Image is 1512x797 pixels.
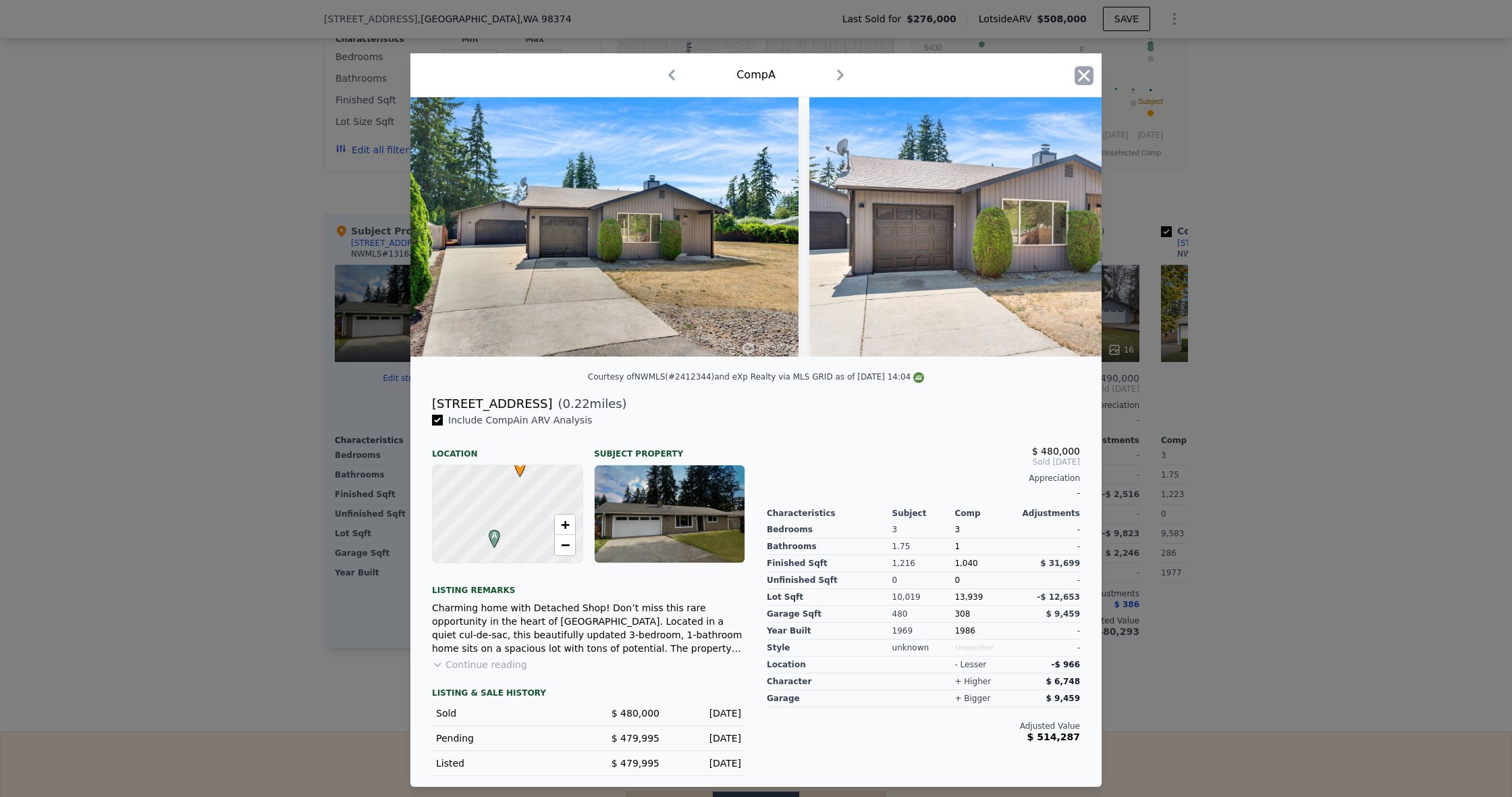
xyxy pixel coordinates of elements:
div: Bedrooms [767,521,892,538]
div: [DATE] [670,756,741,770]
span: $ 9,459 [1046,609,1080,619]
span: 1,040 [954,559,977,568]
div: • [511,459,519,467]
span: − [561,536,570,553]
span: 13,939 [954,592,983,602]
div: 0 [892,572,955,589]
div: 10,019 [892,589,955,606]
div: [STREET_ADDRESS] [432,394,552,413]
span: 308 [954,609,970,619]
div: Unspecified [954,640,1017,657]
span: $ 9,459 [1046,694,1080,703]
div: - [1017,538,1080,555]
div: Bathrooms [767,538,892,555]
div: 1.75 [892,538,955,555]
div: character [767,673,892,690]
div: Appreciation [767,473,1080,484]
div: - lesser [954,659,986,670]
div: Style [767,640,892,657]
span: 0 [954,575,960,585]
div: Charming home with Detached Shop! Don’t miss this rare opportunity in the heart of [GEOGRAPHIC_DA... [432,601,745,655]
div: Location [432,438,583,459]
img: NWMLS Logo [913,372,924,383]
a: Zoom out [555,535,575,555]
div: unknown [892,640,955,657]
span: $ 479,995 [612,733,659,744]
div: Listed [436,756,578,770]
div: + higher [954,676,991,687]
div: location [767,657,892,673]
span: Sold [DATE] [767,457,1080,467]
div: 1986 [954,623,1017,640]
div: A [485,530,493,538]
img: Property Img [809,97,1197,357]
span: ( miles) [552,394,626,413]
span: -$ 966 [1051,660,1080,669]
span: -$ 12,653 [1037,592,1080,602]
div: garage [767,690,892,707]
button: Continue reading [432,658,527,671]
div: Adjusted Value [767,721,1080,731]
img: Property Img [410,97,799,357]
div: Garage Sqft [767,606,892,623]
span: Include Comp A in ARV Analysis [443,415,597,426]
div: Characteristics [767,508,892,519]
span: 3 [954,525,960,534]
div: LISTING & SALE HISTORY [432,688,745,701]
div: [DATE] [670,706,741,720]
div: - [1017,572,1080,589]
span: + [561,516,570,533]
div: 480 [892,606,955,623]
span: $ 6,748 [1046,677,1080,686]
a: Zoom in [555,515,575,535]
div: Finished Sqft [767,555,892,572]
div: - [1017,640,1080,657]
span: A [485,530,504,542]
div: Sold [436,706,578,720]
span: $ 514,287 [1027,731,1080,742]
span: $ 480,000 [1032,446,1080,457]
div: Comp A [736,67,776,83]
div: Courtesy of NWMLS (#2412344) and eXp Realty via MLS GRID as of [DATE] 14:04 [588,372,924,382]
div: + bigger [954,693,990,704]
div: Pending [436,731,578,745]
span: $ 480,000 [612,708,659,719]
div: Year Built [767,623,892,640]
div: 1,216 [892,555,955,572]
div: - [767,484,1080,503]
span: $ 31,699 [1040,559,1080,568]
div: - [1017,623,1080,640]
span: $ 479,995 [612,758,659,769]
span: 0.22 [563,396,590,411]
div: [DATE] [670,731,741,745]
div: Subject [892,508,955,519]
div: Subject Property [594,438,745,459]
div: - [1017,521,1080,538]
div: Lot Sqft [767,589,892,606]
div: Unfinished Sqft [767,572,892,589]
div: 3 [892,521,955,538]
div: Comp [954,508,1017,519]
div: 1969 [892,623,955,640]
div: 1 [954,538,1017,555]
div: Listing remarks [432,574,745,596]
div: Adjustments [1017,508,1080,519]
